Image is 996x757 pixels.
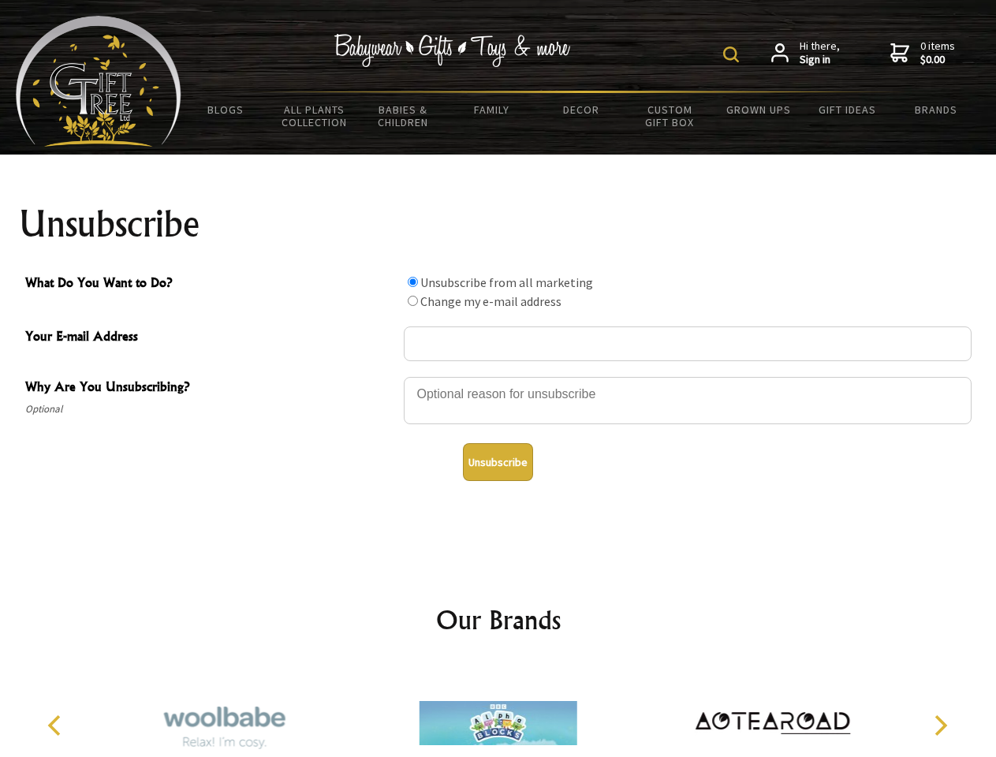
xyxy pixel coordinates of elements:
[25,326,396,349] span: Your E-mail Address
[625,93,714,139] a: Custom Gift Box
[920,39,955,67] span: 0 items
[800,39,840,67] span: Hi there,
[771,39,840,67] a: Hi there,Sign in
[923,708,957,743] button: Next
[25,377,396,400] span: Why Are You Unsubscribing?
[890,39,955,67] a: 0 items$0.00
[408,296,418,306] input: What Do You Want to Do?
[270,93,360,139] a: All Plants Collection
[420,293,561,309] label: Change my e-mail address
[448,93,537,126] a: Family
[714,93,803,126] a: Grown Ups
[463,443,533,481] button: Unsubscribe
[32,601,965,639] h2: Our Brands
[420,274,593,290] label: Unsubscribe from all marketing
[39,708,74,743] button: Previous
[408,277,418,287] input: What Do You Want to Do?
[25,400,396,419] span: Optional
[536,93,625,126] a: Decor
[181,93,270,126] a: BLOGS
[19,205,978,243] h1: Unsubscribe
[920,53,955,67] strong: $0.00
[334,34,571,67] img: Babywear - Gifts - Toys & more
[803,93,892,126] a: Gift Ideas
[723,47,739,62] img: product search
[404,326,972,361] input: Your E-mail Address
[800,53,840,67] strong: Sign in
[359,93,448,139] a: Babies & Children
[404,377,972,424] textarea: Why Are You Unsubscribing?
[25,273,396,296] span: What Do You Want to Do?
[892,93,981,126] a: Brands
[16,16,181,147] img: Babyware - Gifts - Toys and more...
